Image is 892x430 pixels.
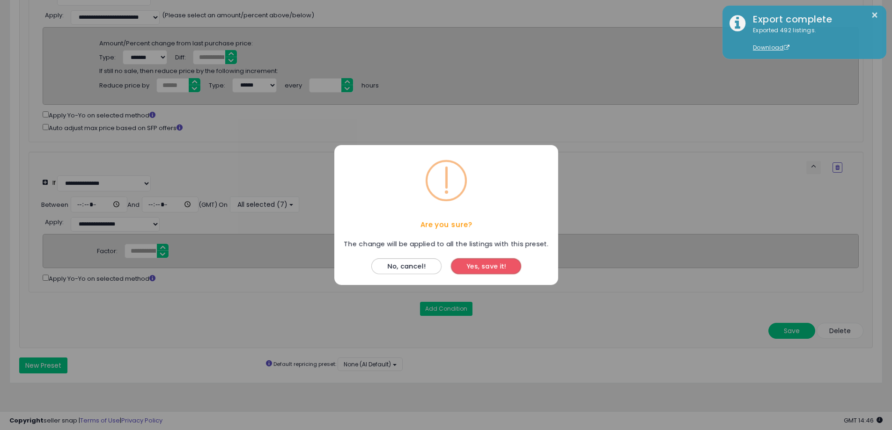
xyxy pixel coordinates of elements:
button: No, cancel! [371,258,442,274]
div: Export complete [746,13,879,26]
button: × [871,9,878,21]
div: The change will be applied to all the listings with this preset. [339,239,553,249]
div: Are you sure? [334,211,558,239]
a: Download [753,44,789,51]
div: Exported 492 listings. [746,26,879,52]
button: Yes, save it! [451,258,521,274]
